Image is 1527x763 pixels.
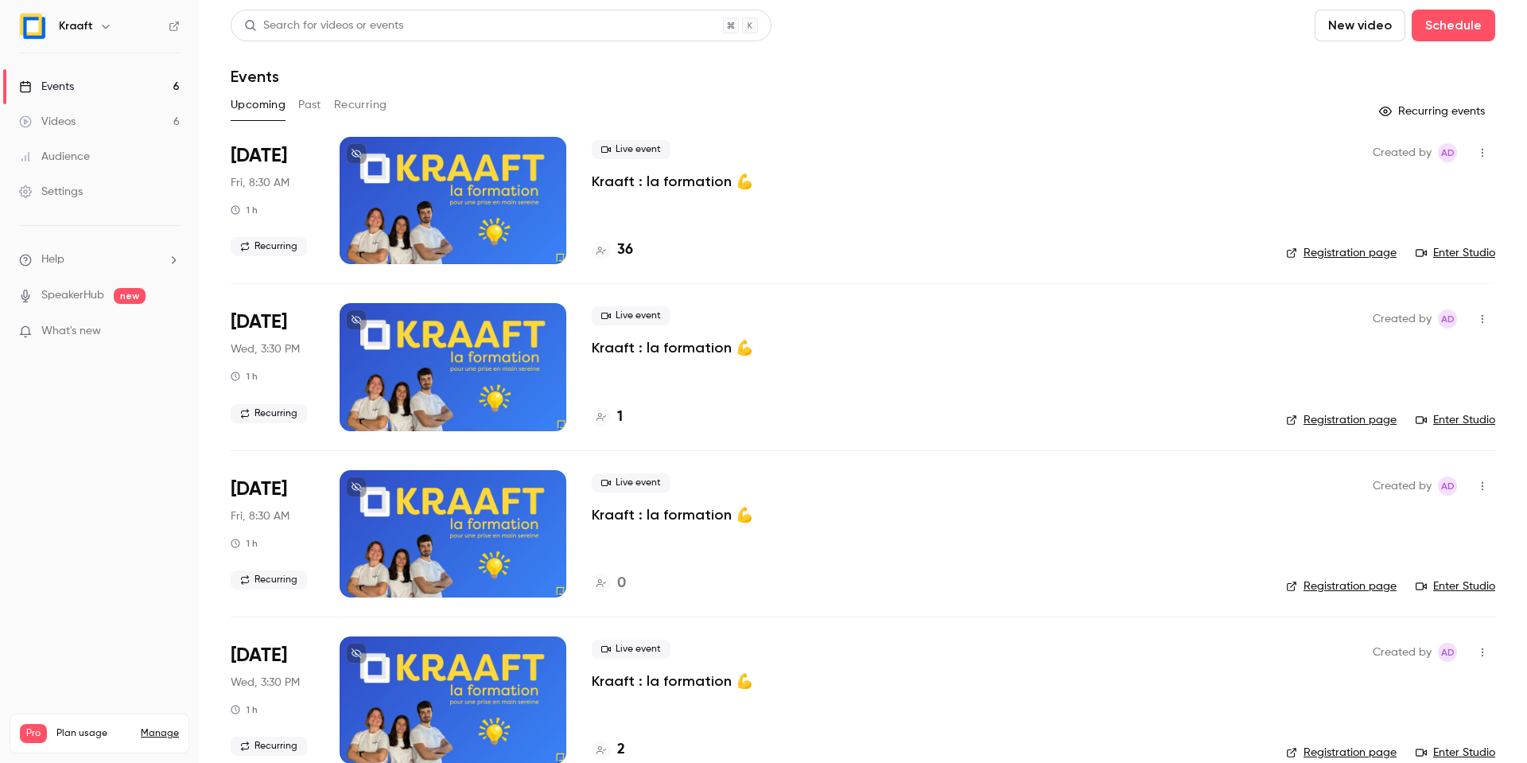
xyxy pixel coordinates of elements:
a: 36 [592,239,633,261]
div: 1 h [231,204,258,216]
span: Pro [20,724,47,743]
div: Oct 1 Wed, 3:30 PM (Europe/Paris) [231,303,314,430]
span: [DATE] [231,143,287,169]
div: 1 h [231,370,258,383]
button: Past [298,92,321,118]
span: Wed, 3:30 PM [231,675,300,691]
div: Oct 17 Fri, 8:30 AM (Europe/Paris) [231,470,314,598]
div: Search for videos or events [244,18,403,34]
button: New video [1315,10,1405,41]
span: Live event [592,140,670,159]
a: Registration page [1286,412,1397,428]
span: Recurring [231,237,307,256]
h1: Events [231,67,279,86]
span: Live event [592,306,670,325]
div: Events [19,79,74,95]
span: Created by [1373,309,1432,329]
a: Enter Studio [1416,745,1495,761]
h6: Kraaft [59,18,93,34]
div: Sep 19 Fri, 8:30 AM (Europe/Paris) [231,137,314,264]
div: Settings [19,184,83,200]
div: Audience [19,149,90,165]
span: Alice de Guyenro [1438,309,1457,329]
button: Schedule [1412,10,1495,41]
a: Enter Studio [1416,245,1495,261]
img: Kraaft [20,14,45,39]
span: new [114,288,146,304]
a: Kraaft : la formation 💪 [592,672,753,691]
span: Live event [592,640,670,659]
span: Ad [1441,143,1455,162]
span: Plan usage [56,727,131,740]
span: Live event [592,473,670,492]
span: Wed, 3:30 PM [231,341,300,357]
a: Registration page [1286,245,1397,261]
span: Ad [1441,643,1455,662]
span: Alice de Guyenro [1438,643,1457,662]
span: Recurring [231,737,307,756]
a: Registration page [1286,578,1397,594]
a: SpeakerHub [41,287,104,304]
div: 1 h [231,703,258,716]
span: Help [41,251,64,268]
a: Manage [141,727,179,740]
span: Alice de Guyenro [1438,143,1457,162]
a: Registration page [1286,745,1397,761]
h4: 0 [617,573,626,594]
span: [DATE] [231,477,287,502]
span: Ad [1441,477,1455,496]
span: What's new [41,323,101,340]
a: 1 [592,407,623,428]
h4: 2 [617,739,625,761]
a: Kraaft : la formation 💪 [592,505,753,524]
a: Enter Studio [1416,578,1495,594]
span: [DATE] [231,309,287,335]
span: Created by [1373,643,1432,662]
div: 1 h [231,537,258,550]
span: Ad [1441,309,1455,329]
h4: 1 [617,407,623,428]
span: Recurring [231,404,307,423]
button: Recurring [334,92,387,118]
a: 0 [592,573,626,594]
span: Alice de Guyenro [1438,477,1457,496]
a: 2 [592,739,625,761]
div: Videos [19,114,76,130]
h4: 36 [617,239,633,261]
li: help-dropdown-opener [19,251,180,268]
a: Kraaft : la formation 💪 [592,172,753,191]
span: Fri, 8:30 AM [231,508,289,524]
a: Kraaft : la formation 💪 [592,338,753,357]
a: Enter Studio [1416,412,1495,428]
span: Fri, 8:30 AM [231,175,289,191]
button: Upcoming [231,92,286,118]
span: Created by [1373,143,1432,162]
span: Recurring [231,570,307,590]
span: [DATE] [231,643,287,668]
span: Created by [1373,477,1432,496]
button: Recurring events [1372,99,1495,124]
